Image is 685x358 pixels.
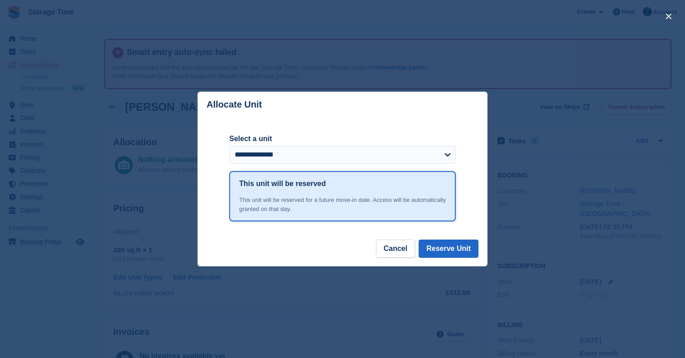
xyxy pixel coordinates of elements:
[239,196,446,213] div: This unit will be reserved for a future move-in date. Access will be automatically granted on tha...
[376,240,415,258] button: Cancel
[419,240,478,258] button: Reserve Unit
[239,178,326,189] h1: This unit will be reserved
[229,133,456,144] label: Select a unit
[207,99,262,110] p: Allocate Unit
[661,9,676,24] button: close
